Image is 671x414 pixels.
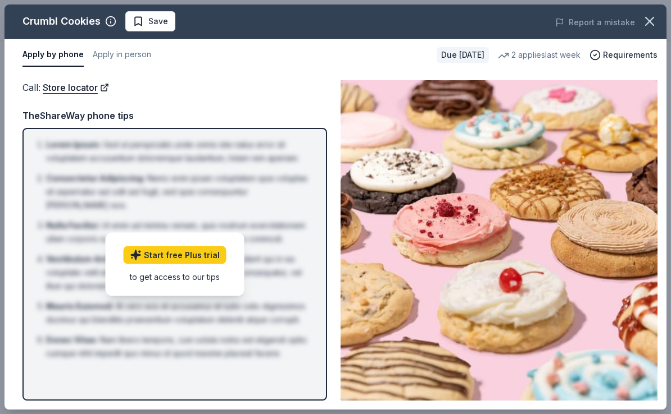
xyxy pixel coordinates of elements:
li: Quis autem vel eum iure reprehenderit qui in ea voluptate velit esse [PERSON_NAME] nihil molestia... [46,252,310,293]
div: Crumbl Cookies [22,12,101,30]
div: to get access to our tips [124,270,226,282]
li: Ut enim ad minima veniam, quis nostrum exercitationem ullam corporis suscipit laboriosam, nisi ut... [46,219,310,246]
button: Requirements [590,48,658,62]
button: Report a mistake [555,16,635,29]
div: Call : [22,80,327,95]
span: Save [148,15,168,28]
li: Nemo enim ipsam voluptatem quia voluptas sit aspernatur aut odit aut fugit, sed quia consequuntur... [46,172,310,212]
li: At vero eos et accusamus et iusto odio dignissimos ducimus qui blanditiis praesentium voluptatum ... [46,300,310,326]
span: Donec Vitae : [46,335,98,344]
span: Nulla Facilisi : [46,220,99,230]
a: Start free Plus trial [124,246,226,264]
span: Lorem Ipsum : [46,140,101,149]
div: 2 applies last week [498,48,581,62]
span: Vestibulum Ante : [46,254,116,264]
a: Store locator [43,80,109,95]
span: Requirements [603,48,658,62]
button: Save [125,11,175,31]
span: Consectetur Adipiscing : [46,173,145,183]
li: Sed ut perspiciatis unde omnis iste natus error sit voluptatem accusantium doloremque laudantium,... [46,138,310,165]
div: TheShareWay phone tips [22,108,327,123]
img: Image for Crumbl Cookies [341,80,658,401]
button: Apply in person [93,43,151,67]
div: Due [DATE] [437,47,489,63]
li: Nam libero tempore, cum soluta nobis est eligendi optio cumque nihil impedit quo minus id quod ma... [46,333,310,360]
button: Apply by phone [22,43,84,67]
span: Mauris Euismod : [46,301,114,311]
